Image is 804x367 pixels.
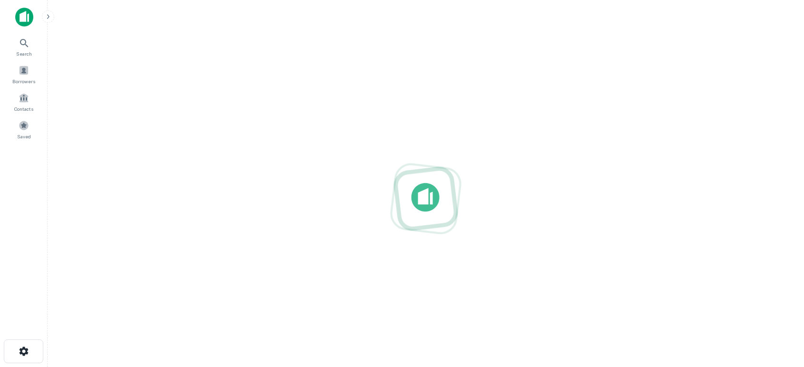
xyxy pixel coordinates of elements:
[3,34,45,59] a: Search
[3,116,45,142] a: Saved
[17,133,31,140] span: Saved
[3,89,45,115] a: Contacts
[14,105,33,113] span: Contacts
[15,8,33,27] img: capitalize-icon.png
[16,50,32,58] span: Search
[12,77,35,85] span: Borrowers
[3,61,45,87] a: Borrowers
